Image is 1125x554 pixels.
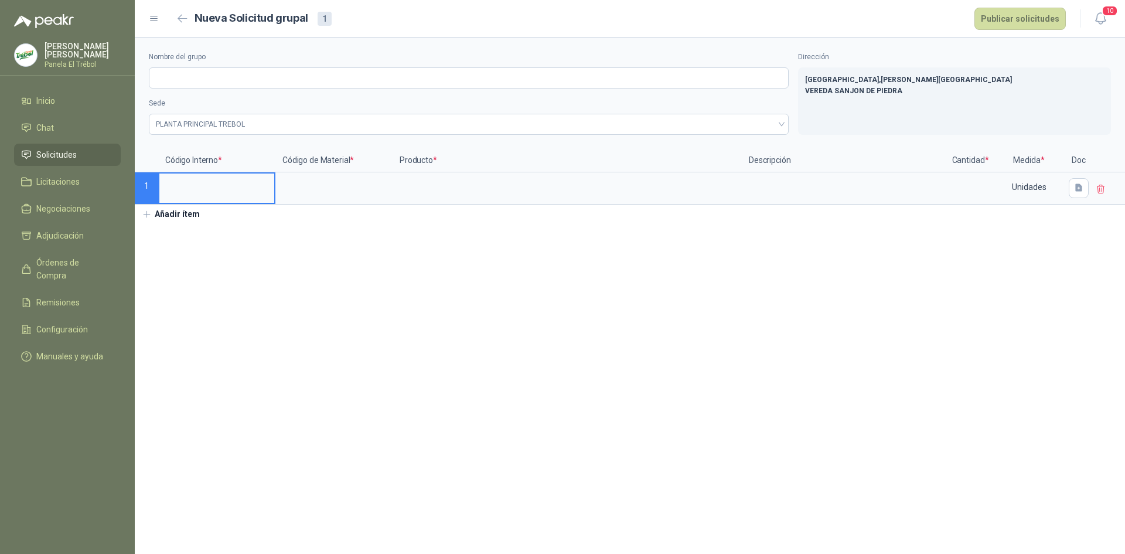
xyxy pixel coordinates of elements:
a: Órdenes de Compra [14,251,121,287]
p: 1 [135,172,158,205]
p: Código de Material [275,149,393,172]
span: Inicio [36,94,55,107]
img: Logo peakr [14,14,74,28]
span: Licitaciones [36,175,80,188]
p: [PERSON_NAME] [PERSON_NAME] [45,42,121,59]
label: Nombre del grupo [149,52,789,63]
a: Configuración [14,318,121,341]
p: Producto [393,149,742,172]
label: Sede [149,98,789,109]
a: Negociaciones [14,198,121,220]
span: 10 [1102,5,1118,16]
a: Remisiones [14,291,121,314]
a: Solicitudes [14,144,121,166]
a: Inicio [14,90,121,112]
label: Dirección [798,52,1111,63]
p: [GEOGRAPHIC_DATA] , [PERSON_NAME][GEOGRAPHIC_DATA] [805,74,1104,86]
p: Medida [994,149,1064,172]
p: Cantidad [947,149,994,172]
p: Código Interno [158,149,275,172]
span: Configuración [36,323,88,336]
span: Chat [36,121,54,134]
span: Manuales y ayuda [36,350,103,363]
span: Solicitudes [36,148,77,161]
button: 10 [1090,8,1111,29]
h2: Nueva Solicitud grupal [195,10,308,27]
span: Órdenes de Compra [36,256,110,282]
a: Chat [14,117,121,139]
div: Unidades [995,174,1063,200]
p: Doc [1064,149,1093,172]
p: Descripción [742,149,947,172]
a: Adjudicación [14,225,121,247]
span: Negociaciones [36,202,90,215]
span: PLANTA PRINCIPAL TREBOL [156,115,782,133]
a: Licitaciones [14,171,121,193]
a: Manuales y ayuda [14,345,121,368]
p: Panela El Trébol [45,61,121,68]
img: Company Logo [15,44,37,66]
p: VEREDA SANJON DE PIEDRA [805,86,1104,97]
button: Publicar solicitudes [974,8,1066,30]
span: Adjudicación [36,229,84,242]
span: Remisiones [36,296,80,309]
div: 1 [318,12,332,26]
button: Añadir ítem [135,205,207,225]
